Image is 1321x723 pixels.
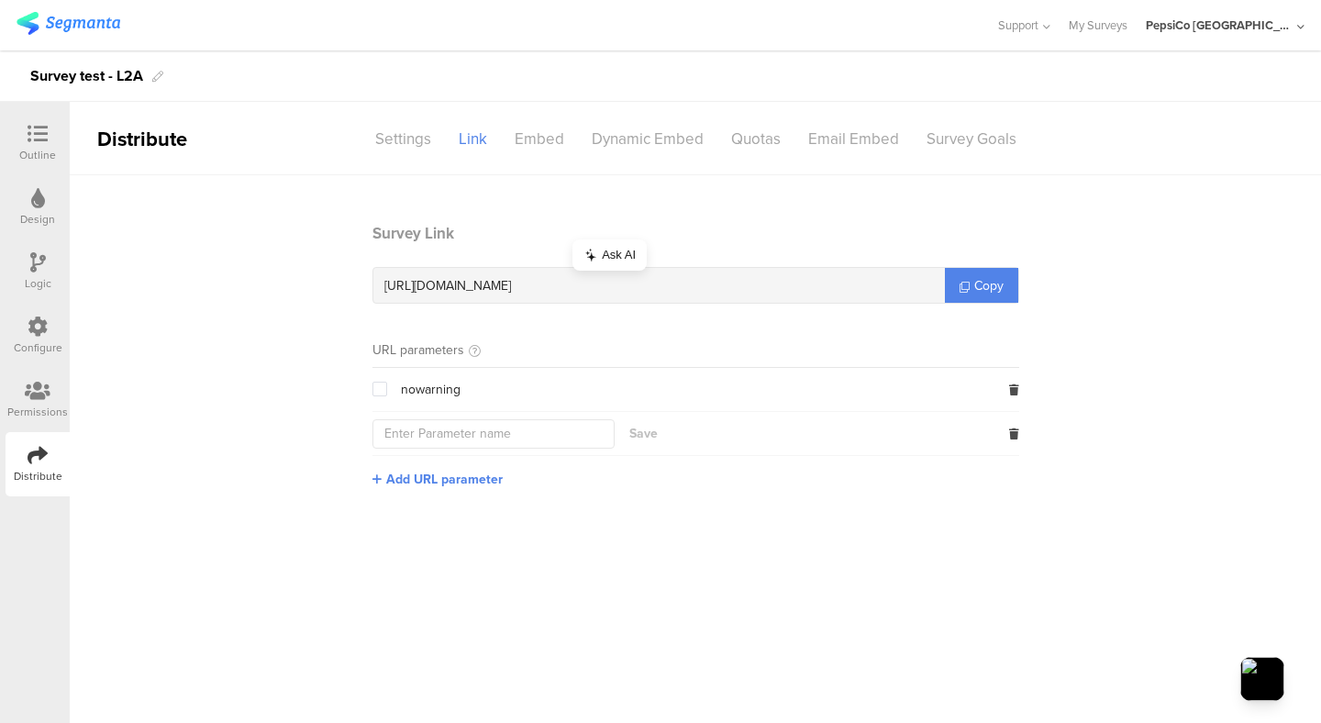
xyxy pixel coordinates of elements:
div: Dynamic Embed [578,123,717,155]
div: Configure [14,339,62,356]
div: Outline [19,147,56,163]
span: nowarning [401,383,461,397]
img: segmanta logo [17,12,120,35]
div: Email Embed [794,123,913,155]
div: Survey test - L2A [30,61,143,91]
div: URL parameters [372,340,464,360]
input: Enter Parameter name [372,419,615,449]
div: Distribute [14,468,62,484]
div: Survey Goals [913,123,1030,155]
div: PepsiCo [GEOGRAPHIC_DATA] [1146,17,1293,34]
span: [URL][DOMAIN_NAME] [384,276,511,295]
button: Add URL parameter [372,470,503,489]
header: Survey Link [372,222,1019,245]
span: Support [998,17,1038,34]
div: Distribute [70,124,281,154]
div: Permissions [7,404,68,420]
span: Copy [974,276,1004,295]
div: Logic [25,275,51,292]
span: Add URL parameter [386,470,503,489]
button: Save [629,424,658,443]
div: Settings [361,123,445,155]
div: Embed [501,123,578,155]
div: Design [20,211,55,228]
div: Link [445,123,501,155]
div: Quotas [717,123,794,155]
